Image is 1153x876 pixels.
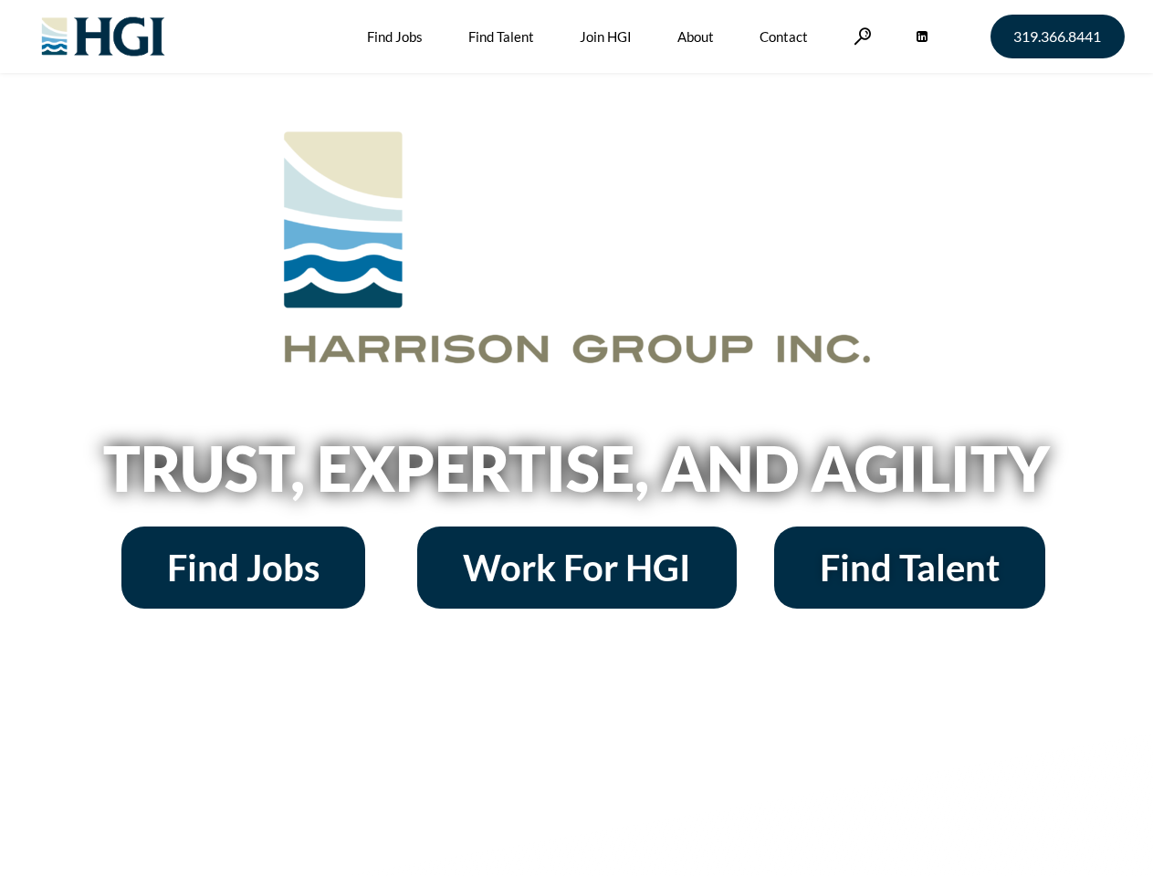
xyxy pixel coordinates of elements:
a: Work For HGI [417,527,737,609]
span: 319.366.8441 [1013,29,1101,44]
h2: Trust, Expertise, and Agility [57,437,1097,499]
a: Find Talent [774,527,1045,609]
span: Find Jobs [167,549,320,586]
span: Find Talent [820,549,1000,586]
a: Search [854,27,872,45]
a: 319.366.8441 [991,15,1125,58]
span: Work For HGI [463,549,691,586]
a: Find Jobs [121,527,365,609]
